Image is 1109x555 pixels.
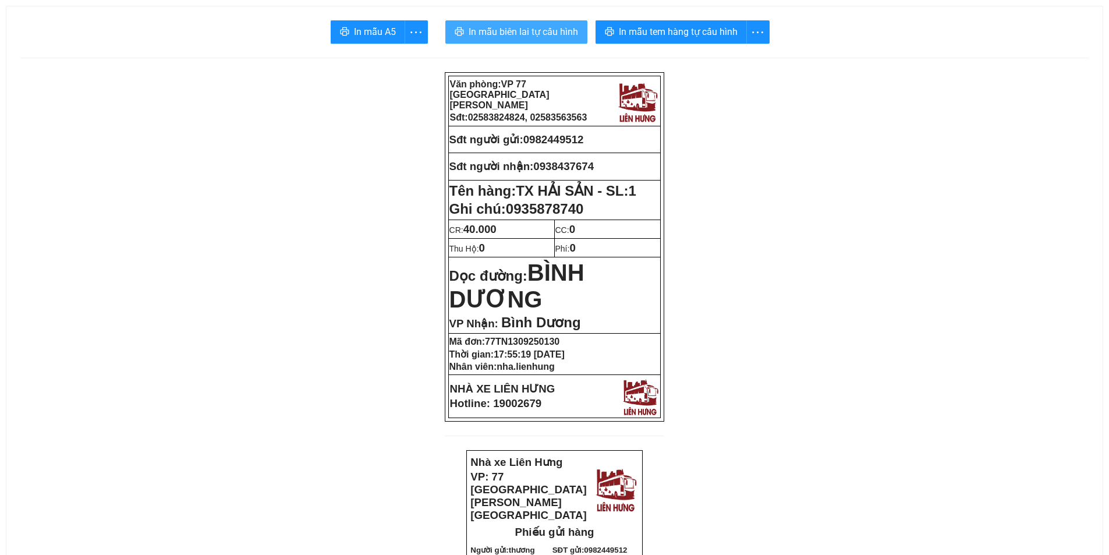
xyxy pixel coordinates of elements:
[501,314,581,330] span: Bình Dương
[450,79,550,110] strong: Văn phòng:
[450,112,587,122] strong: Sđt:
[331,20,405,44] button: printerIn mẫu A5
[569,223,575,235] span: 0
[497,362,555,372] span: nha.lienhung
[449,244,485,253] span: Thu Hộ:
[354,24,396,39] span: In mẫu A5
[552,546,628,554] strong: SĐT gửi:
[449,225,497,235] span: CR:
[555,225,576,235] span: CC:
[620,376,660,416] img: logo
[533,160,594,172] span: 0938437674
[449,362,555,372] strong: Nhân viên:
[449,317,498,330] span: VP Nhận:
[615,79,660,123] img: logo
[449,260,584,312] span: BÌNH DƯƠNG
[405,25,427,40] span: more
[449,183,636,199] strong: Tên hàng:
[629,183,636,199] span: 1
[469,24,578,39] span: In mẫu biên lai tự cấu hình
[450,397,542,409] strong: Hotline: 19002679
[506,201,583,217] span: 0935878740
[479,242,485,254] span: 0
[596,20,747,44] button: printerIn mẫu tem hàng tự cấu hình
[515,526,594,538] strong: Phiếu gửi hàng
[449,337,560,347] strong: Mã đơn:
[405,20,428,44] button: more
[340,27,349,38] span: printer
[494,349,565,359] span: 17:55:19 [DATE]
[619,24,738,39] span: In mẫu tem hàng tự cấu hình
[509,546,535,554] span: thương
[584,546,627,554] span: 0982449512
[445,20,587,44] button: printerIn mẫu biên lai tự cấu hình
[468,112,587,122] span: 02583824824, 02583563563
[523,133,584,146] span: 0982449512
[485,337,559,347] span: 77TN1309250130
[593,465,639,513] img: logo
[449,160,534,172] strong: Sđt người nhận:
[470,456,562,468] strong: Nhà xe Liên Hưng
[463,223,497,235] span: 40.000
[455,27,464,38] span: printer
[450,383,555,395] strong: NHÀ XE LIÊN HƯNG
[470,471,586,521] strong: VP: 77 [GEOGRAPHIC_DATA][PERSON_NAME][GEOGRAPHIC_DATA]
[450,79,550,110] span: VP 77 [GEOGRAPHIC_DATA][PERSON_NAME]
[449,133,523,146] strong: Sđt người gửi:
[555,244,576,253] span: Phí:
[449,201,584,217] span: Ghi chú:
[470,546,534,554] strong: Người gửi:
[605,27,614,38] span: printer
[747,25,769,40] span: more
[449,268,584,310] strong: Dọc đường:
[569,242,575,254] span: 0
[516,183,636,199] span: TX HẢI SẢN - SL:
[746,20,770,44] button: more
[449,349,565,359] strong: Thời gian:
